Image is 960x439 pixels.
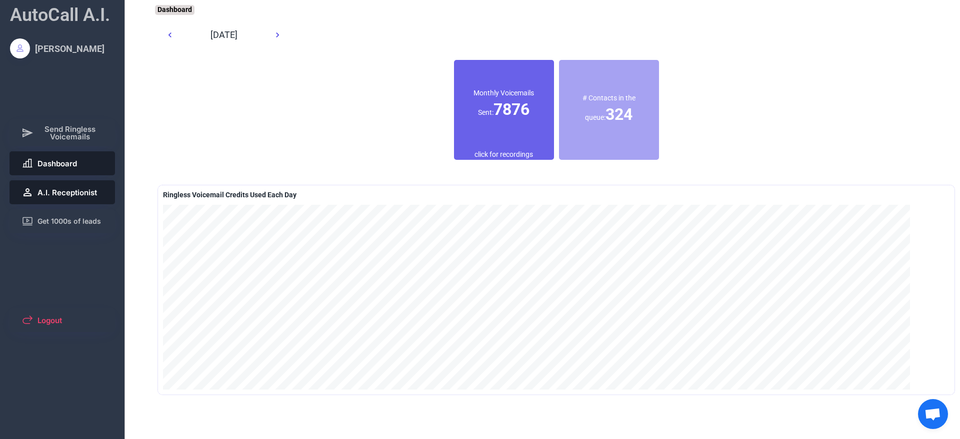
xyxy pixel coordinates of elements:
[37,317,62,324] span: Logout
[155,5,194,15] div: Dashboard
[9,151,115,175] button: Dashboard
[187,28,260,41] div: [DATE]
[9,180,115,204] button: A.I. Receptionist
[37,125,103,140] span: Send Ringless Voicemails
[605,105,632,124] font: 324
[9,209,115,233] button: Get 1000s of leads
[9,308,115,332] button: Logout
[9,119,115,146] button: Send Ringless Voicemails
[559,65,659,155] div: Contacts which are awaiting to be dialed (and no voicemail has been left)
[559,93,659,125] div: # Contacts in the queue:
[35,42,104,55] div: [PERSON_NAME]
[454,88,554,120] div: Monthly Voicemails Sent:
[454,60,554,150] div: Number of successfully delivered voicemails
[474,150,533,160] div: click for recordings
[918,399,948,429] a: Open chat
[37,189,97,196] span: A.I. Receptionist
[10,2,110,27] div: AutoCall A.I.
[493,100,529,119] font: 7876
[37,160,77,167] span: Dashboard
[37,218,101,225] span: Get 1000s of leads
[163,190,296,200] div: A delivered ringless voicemail is 1 credit is if using a pre-recorded message OR 2 credits if usi...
